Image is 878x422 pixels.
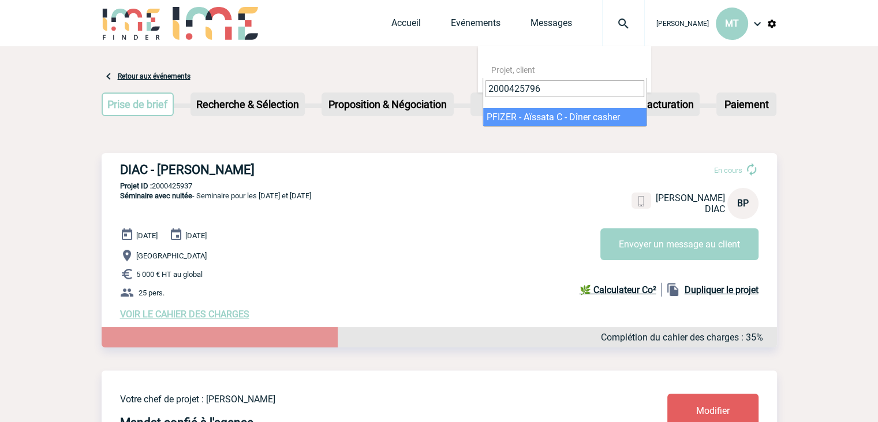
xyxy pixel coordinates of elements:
p: Proposition & Négociation [323,94,453,115]
span: Modifier [696,405,730,416]
span: En cours [714,166,742,175]
span: BP [737,198,749,209]
span: DIAC [705,203,725,214]
img: IME-Finder [102,7,162,40]
p: Prise de brief [103,94,173,115]
span: [PERSON_NAME] [656,20,709,28]
span: [DATE] [136,231,158,240]
a: VOIR LE CAHIER DES CHARGES [120,309,249,320]
p: Votre chef de projet : [PERSON_NAME] [120,394,599,405]
a: Messages [530,17,572,34]
b: 🌿 Calculateur Co² [580,284,656,295]
span: MT [725,18,739,29]
a: Evénements [451,17,500,34]
span: 5 000 € HT au global [136,270,203,279]
a: Retour aux événements [118,72,190,80]
a: 🌿 Calculateur Co² [580,283,662,297]
button: Envoyer un message au client [600,228,759,260]
b: Projet ID : [120,182,152,190]
p: Paiement [718,94,775,115]
b: Dupliquer le projet [685,284,759,295]
span: Projet, client [491,65,535,75]
p: Devis [472,94,529,115]
a: Accueil [391,17,421,34]
p: Recherche & Sélection [192,94,304,115]
span: [GEOGRAPHIC_DATA] [136,251,207,260]
img: portable.png [636,196,647,206]
span: Séminaire avec nuitée [120,191,192,200]
p: Facturation [637,94,698,115]
li: PFIZER - Aïssata C - Dîner casher [483,108,647,126]
h3: DIAC - [PERSON_NAME] [120,162,466,177]
span: - Seminaire pour les [DATE] et [DATE] [120,191,311,200]
span: 25 pers. [139,288,165,297]
p: 2000425937 [102,182,777,190]
span: [DATE] [185,231,207,240]
span: [PERSON_NAME] [656,193,725,203]
img: file_copy-black-24dp.png [666,283,680,297]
